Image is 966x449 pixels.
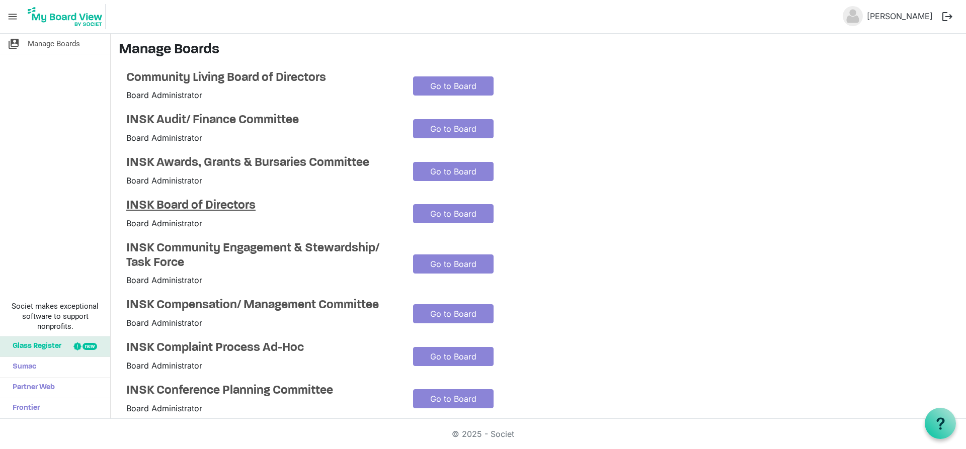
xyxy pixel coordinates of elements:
span: Board Administrator [126,361,202,371]
span: Board Administrator [126,175,202,186]
a: INSK Awards, Grants & Bursaries Committee [126,156,398,170]
span: Manage Boards [28,34,80,54]
a: Go to Board [413,119,494,138]
a: INSK Complaint Process Ad-Hoc [126,341,398,355]
a: INSK Conference Planning Committee [126,384,398,398]
a: Go to Board [413,304,494,323]
h3: Manage Boards [119,42,958,59]
a: © 2025 - Societ [452,429,514,439]
span: Board Administrator [126,90,202,100]
span: Board Administrator [126,403,202,413]
span: Board Administrator [126,318,202,328]
a: Go to Board [413,204,494,223]
span: Societ makes exceptional software to support nonprofits. [5,301,106,331]
a: INSK Community Engagement & Stewardship/ Task Force [126,241,398,271]
div: new [83,343,97,350]
img: My Board View Logo [25,4,106,29]
a: INSK Compensation/ Management Committee [126,298,398,313]
span: Frontier [8,398,40,418]
a: INSK Board of Directors [126,199,398,213]
button: logout [937,6,958,27]
span: Board Administrator [126,275,202,285]
a: My Board View Logo [25,4,110,29]
a: Go to Board [413,347,494,366]
a: Go to Board [413,162,494,181]
a: [PERSON_NAME] [863,6,937,26]
span: Partner Web [8,378,55,398]
a: Go to Board [413,254,494,274]
span: Glass Register [8,336,61,356]
span: switch_account [8,34,20,54]
span: menu [3,7,22,26]
a: INSK Audit/ Finance Committee [126,113,398,128]
span: Sumac [8,357,36,377]
span: Board Administrator [126,133,202,143]
a: Community Living Board of Directors [126,71,398,85]
img: no-profile-picture.svg [843,6,863,26]
span: Board Administrator [126,218,202,228]
a: Go to Board [413,389,494,408]
a: Go to Board [413,76,494,96]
